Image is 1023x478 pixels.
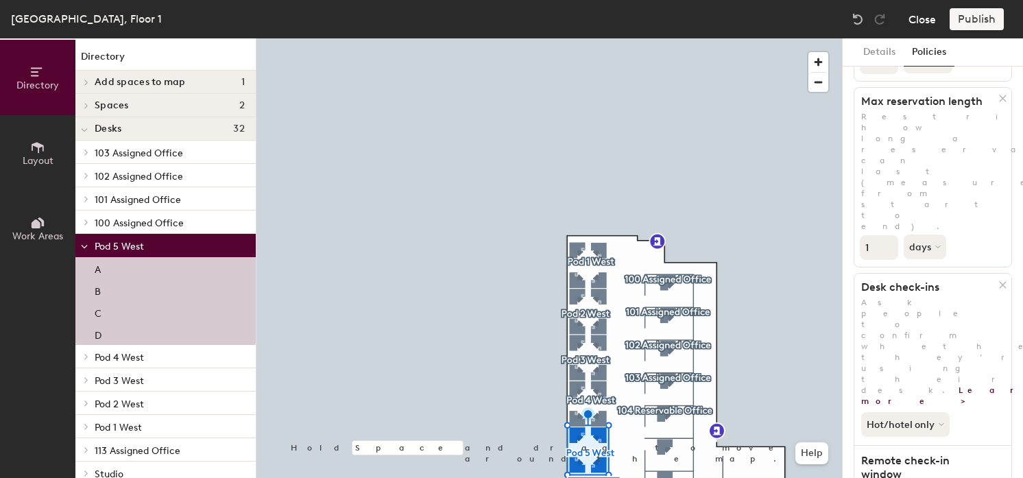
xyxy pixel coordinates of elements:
button: Policies [904,38,954,67]
button: Hot/hotel only [861,412,950,437]
button: Help [795,442,828,464]
span: Pod 5 West [95,241,144,252]
span: Pod 2 West [95,398,144,410]
span: 113 Assigned Office [95,445,180,457]
span: Pod 3 West [95,375,144,387]
span: 100 Assigned Office [95,217,184,229]
span: 2 [239,100,245,111]
p: Restrict how long a reservation can last (measured from start to end). [854,111,1011,232]
button: Details [855,38,904,67]
span: Add spaces to map [95,77,186,88]
button: Close [908,8,936,30]
span: 101 Assigned Office [95,194,181,206]
span: 32 [233,123,245,134]
p: B [95,282,101,298]
img: Redo [873,12,887,26]
span: Pod 1 West [95,422,142,433]
div: [GEOGRAPHIC_DATA], Floor 1 [11,10,162,27]
span: Spaces [95,100,129,111]
span: 103 Assigned Office [95,147,183,159]
h1: Desk check-ins [854,280,999,294]
h1: Directory [75,49,256,71]
button: days [904,235,946,259]
span: Work Areas [12,230,63,242]
span: 102 Assigned Office [95,171,183,182]
span: Layout [23,155,53,167]
span: Pod 4 West [95,352,144,363]
span: Desks [95,123,121,134]
span: Directory [16,80,59,91]
h1: Max reservation length [854,95,999,108]
p: A [95,260,101,276]
p: D [95,326,101,342]
p: C [95,304,101,320]
span: 1 [241,77,245,88]
img: Undo [851,12,865,26]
